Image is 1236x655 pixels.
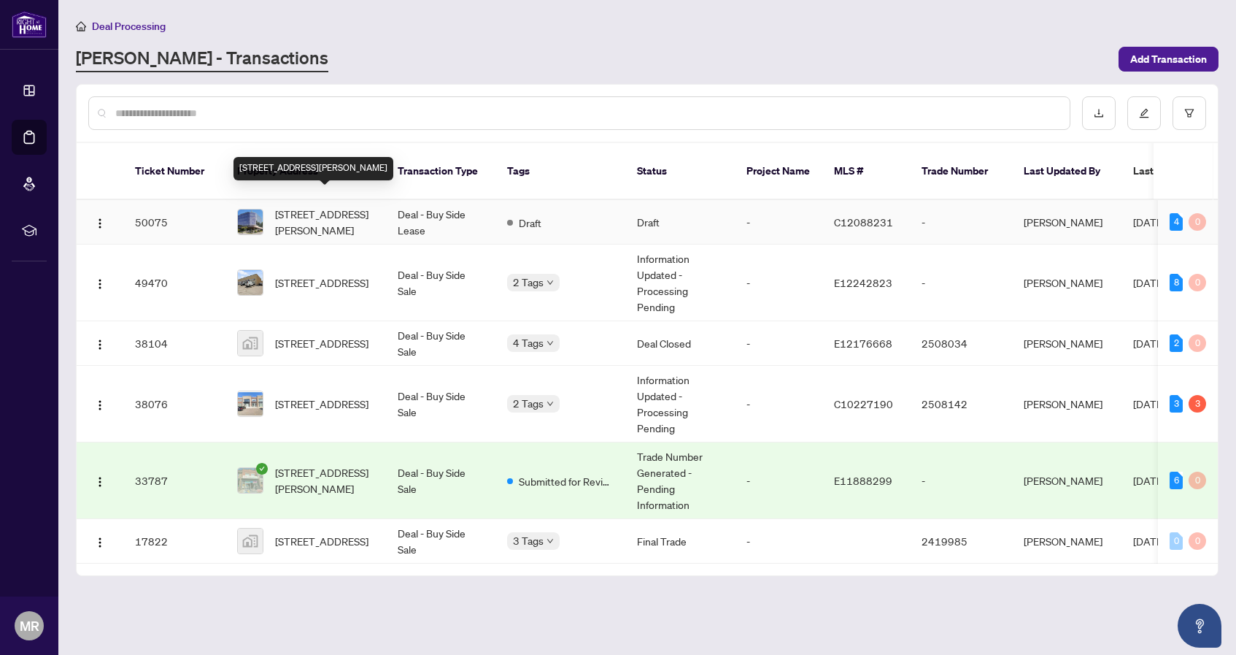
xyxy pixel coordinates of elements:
button: Logo [88,271,112,294]
img: thumbnail-img [238,529,263,554]
span: MR [20,616,39,636]
span: down [546,537,554,545]
td: Deal - Buy Side Lease [386,200,495,245]
span: [DATE] [1133,337,1165,350]
td: [PERSON_NAME] [1012,200,1121,245]
span: 4 Tags [513,334,544,351]
span: [STREET_ADDRESS] [275,533,368,549]
span: C10227190 [834,397,893,410]
td: [PERSON_NAME] [1012,321,1121,366]
span: edit [1139,108,1149,118]
th: Status [625,143,735,200]
th: Ticket Number [123,143,225,200]
div: 8 [1170,274,1183,291]
td: 33787 [123,443,225,519]
button: Logo [88,469,112,492]
span: home [76,21,86,31]
div: 3 [1170,395,1183,413]
div: 0 [1189,532,1206,550]
img: Logo [94,278,106,290]
img: Logo [94,476,106,488]
td: - [735,321,822,366]
span: [DATE] [1133,535,1165,548]
div: 2 [1170,334,1183,352]
a: [PERSON_NAME] - Transactions [76,46,328,72]
td: Deal - Buy Side Sale [386,519,495,564]
td: Deal - Buy Side Sale [386,245,495,321]
th: Last Updated By [1012,143,1121,200]
span: E12176668 [834,337,892,350]
span: check-circle [256,463,268,475]
td: - [735,443,822,519]
td: 2419985 [910,519,1012,564]
span: Deal Processing [92,20,166,33]
img: thumbnail-img [238,468,263,493]
td: Information Updated - Processing Pending [625,245,735,321]
td: Draft [625,200,735,245]
span: [STREET_ADDRESS] [275,275,368,291]
button: Logo [88,529,112,553]
td: Deal - Buy Side Sale [386,366,495,443]
div: [STREET_ADDRESS][PERSON_NAME] [233,157,393,180]
button: Logo [88,392,112,415]
span: [DATE] [1133,397,1165,410]
td: Trade Number Generated - Pending Information [625,443,735,519]
td: 49470 [123,245,225,321]
span: down [546,400,554,407]
td: Information Updated - Processing Pending [625,366,735,443]
td: [PERSON_NAME] [1012,366,1121,443]
span: Draft [519,215,541,231]
img: thumbnail-img [238,210,263,234]
span: Add Transaction [1130,47,1207,71]
th: Property Address [225,143,386,200]
button: Logo [88,210,112,234]
span: 2 Tags [513,274,544,291]
img: Logo [94,218,106,229]
span: [DATE] [1133,474,1165,487]
th: Tags [495,143,625,200]
td: Deal - Buy Side Sale [386,321,495,366]
td: 50075 [123,200,225,245]
span: filter [1184,108,1194,118]
div: 0 [1189,274,1206,291]
span: [DATE] [1133,276,1165,289]
th: Transaction Type [386,143,495,200]
td: [PERSON_NAME] [1012,245,1121,321]
span: C12088231 [834,215,893,229]
span: E11888299 [834,474,892,487]
td: - [910,245,1012,321]
span: 3 Tags [513,532,544,549]
span: Last Modified Date [1133,163,1222,179]
div: 0 [1189,213,1206,231]
button: Add Transaction [1119,47,1218,72]
span: [DATE] [1133,215,1165,229]
button: download [1082,96,1116,130]
td: - [910,200,1012,245]
td: Deal - Buy Side Sale [386,443,495,519]
div: 0 [1170,532,1183,550]
img: Logo [94,339,106,351]
td: Final Trade [625,519,735,564]
td: 2508142 [910,366,1012,443]
td: 17822 [123,519,225,564]
th: Project Name [735,143,822,200]
div: 0 [1189,472,1206,489]
span: down [546,340,554,347]
img: logo [12,11,47,38]
td: 38104 [123,321,225,366]
td: - [735,519,822,564]
button: filter [1173,96,1206,130]
img: Logo [94,537,106,548]
td: 2508034 [910,321,1012,366]
th: Trade Number [910,143,1012,200]
img: thumbnail-img [238,270,263,295]
td: 38076 [123,366,225,443]
td: - [735,366,822,443]
div: 0 [1189,334,1206,352]
span: down [546,279,554,286]
td: - [735,245,822,321]
img: thumbnail-img [238,391,263,416]
span: E12242823 [834,276,892,289]
div: 4 [1170,213,1183,231]
span: [STREET_ADDRESS][PERSON_NAME] [275,206,374,238]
